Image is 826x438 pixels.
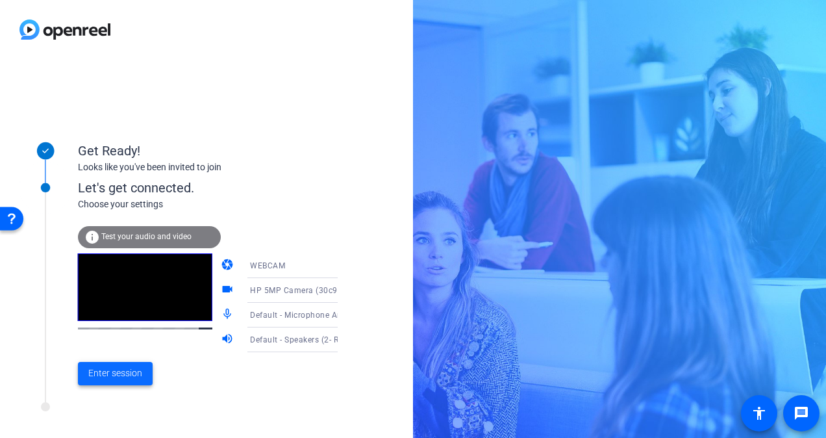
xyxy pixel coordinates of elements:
span: Test your audio and video [101,232,192,241]
button: Enter session [78,362,153,385]
mat-icon: message [794,406,809,421]
span: HP 5MP Camera (30c9:0040) [250,285,362,295]
div: Choose your settings [78,198,364,211]
span: Enter session [88,367,142,380]
mat-icon: mic_none [221,307,236,323]
mat-icon: videocam [221,283,236,298]
span: Default - Microphone Array (2- Intel® Smart Sound Technology for Digital Microphones) [250,309,582,320]
mat-icon: accessibility [751,406,767,421]
mat-icon: info [84,229,100,245]
div: Get Ready! [78,141,338,161]
mat-icon: camera [221,258,236,274]
span: WEBCAM [250,261,285,270]
div: Looks like you've been invited to join [78,161,338,174]
span: Default - Speakers (2- Realtek(R) Audio) [250,334,399,344]
div: Let's get connected. [78,178,364,198]
mat-icon: volume_up [221,332,236,348]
